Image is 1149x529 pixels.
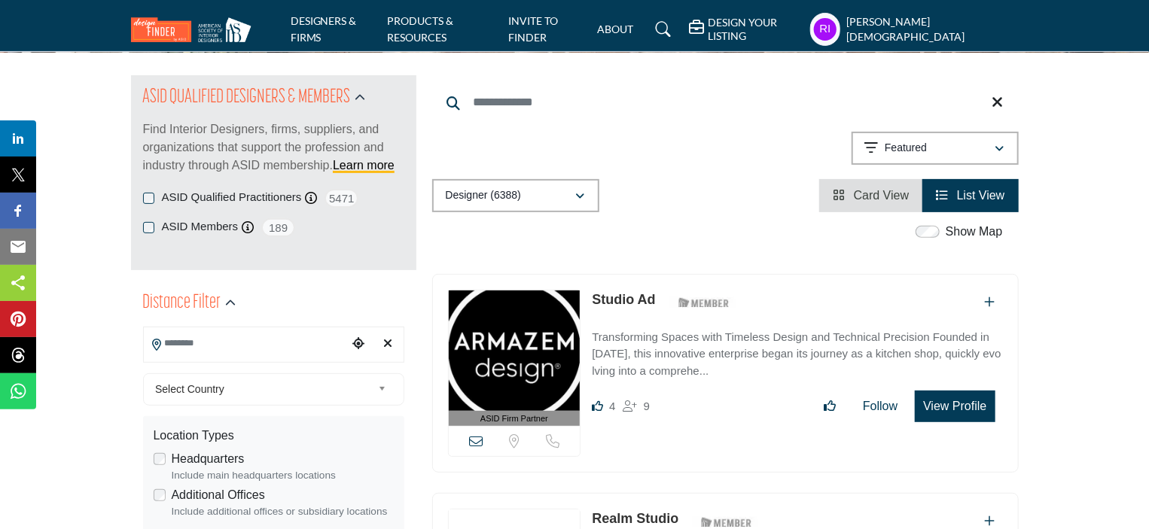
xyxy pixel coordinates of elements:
div: Include additional offices or subsidiary locations [172,504,394,519]
span: 5471 [325,189,358,208]
h5: DESIGN YOUR LISTING [708,16,803,43]
p: Designer (6388) [446,188,521,203]
h5: [PERSON_NAME][DEMOGRAPHIC_DATA] [846,14,1019,44]
label: Headquarters [172,450,245,468]
i: Likes [592,400,603,412]
span: Select Country [155,380,372,398]
img: Studio Ad [449,290,581,411]
a: DESIGNERS & FIRMS [291,14,357,44]
a: View List [936,189,1004,202]
label: ASID Qualified Practitioners [162,189,302,206]
a: ABOUT [597,23,633,35]
button: View Profile [915,391,995,422]
p: Realm Studio [592,509,678,529]
div: Location Types [154,427,394,445]
li: Card View [819,179,922,212]
div: Followers [623,397,650,415]
span: 4 [609,400,615,412]
input: Search Location [144,329,347,358]
a: Search [641,17,681,41]
span: 189 [261,218,295,237]
li: List View [922,179,1018,212]
button: Featured [852,132,1019,165]
button: Designer (6388) [432,179,599,212]
a: ASID Firm Partner [449,290,581,427]
a: Studio Ad [592,292,655,307]
label: Additional Offices [172,486,265,504]
div: Include main headquarters locations [172,468,394,483]
button: Like listing [814,391,846,421]
span: 9 [644,400,650,412]
label: ASID Members [162,218,239,236]
img: Site Logo [131,17,259,42]
a: PRODUCTS & RESOURCES [387,14,453,44]
h2: ASID QUALIFIED DESIGNERS & MEMBERS [143,84,351,111]
a: View Card [833,189,909,202]
p: Featured [885,141,927,156]
a: Add To List [985,515,995,527]
span: ASID Firm Partner [480,412,548,425]
span: List View [957,189,1005,202]
input: ASID Members checkbox [143,222,154,233]
a: Learn more [333,159,395,172]
a: Add To List [985,296,995,309]
div: DESIGN YOUR LISTING [689,16,803,43]
button: Follow [853,391,907,421]
p: Studio Ad [592,290,655,310]
div: Choose your current location [347,328,370,360]
img: ASID Members Badge Icon [670,293,738,312]
button: Show hide supplier dropdown [810,13,840,46]
input: ASID Qualified Practitioners checkbox [143,193,154,204]
h2: Distance Filter [143,290,221,317]
a: INVITE TO FINDER [508,14,558,44]
p: Transforming Spaces with Timeless Design and Technical Precision Founded in [DATE], this innovati... [592,329,1002,380]
a: Realm Studio [592,511,678,526]
p: Find Interior Designers, firms, suppliers, and organizations that support the profession and indu... [143,120,404,175]
div: Clear search location [377,328,400,360]
input: Search Keyword [432,84,1019,120]
a: Transforming Spaces with Timeless Design and Technical Precision Founded in [DATE], this innovati... [592,320,1002,380]
span: Card View [854,189,910,202]
label: Show Map [946,223,1003,241]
